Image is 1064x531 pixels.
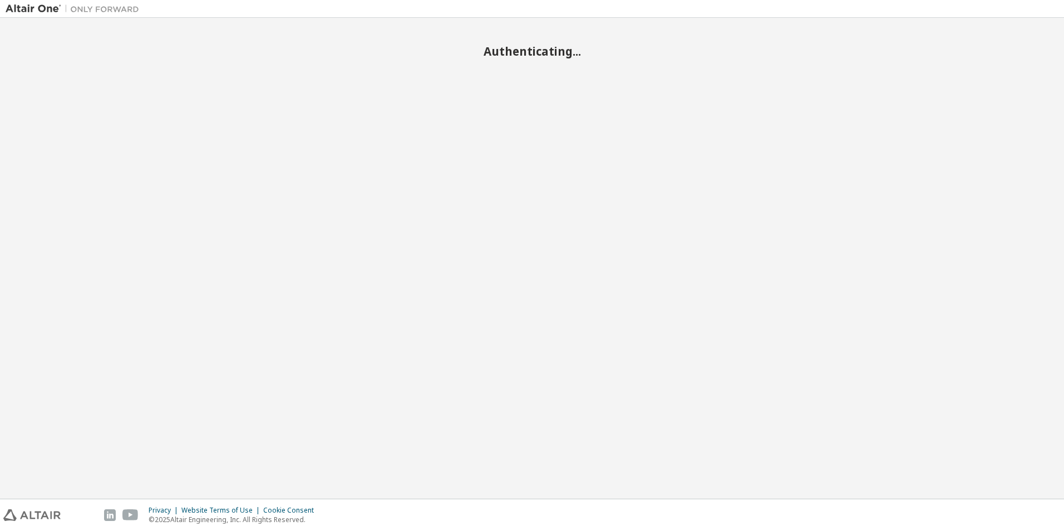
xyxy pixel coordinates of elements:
[263,506,321,515] div: Cookie Consent
[149,515,321,524] p: © 2025 Altair Engineering, Inc. All Rights Reserved.
[6,44,1058,58] h2: Authenticating...
[3,509,61,521] img: altair_logo.svg
[122,509,139,521] img: youtube.svg
[149,506,181,515] div: Privacy
[104,509,116,521] img: linkedin.svg
[6,3,145,14] img: Altair One
[181,506,263,515] div: Website Terms of Use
